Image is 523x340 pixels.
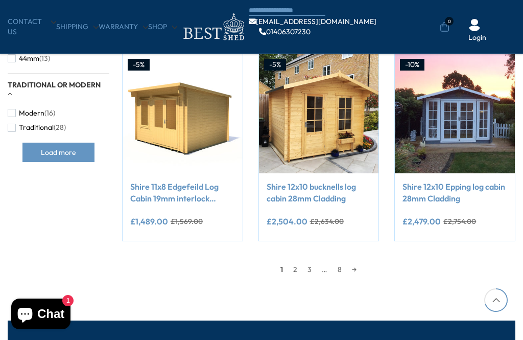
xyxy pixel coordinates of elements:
span: Load more [41,149,76,156]
a: 2 [288,262,302,277]
button: Modern [8,106,55,121]
a: 0 [440,22,449,32]
a: 01406307230 [259,28,311,35]
span: 0 [445,17,454,26]
ins: £2,504.00 [267,217,307,225]
div: -10% [400,59,424,71]
div: -5% [264,59,286,71]
a: Shire 11x8 Edgefeild Log Cabin 19mm interlock Cladding [130,181,235,204]
a: [EMAIL_ADDRESS][DOMAIN_NAME] [249,18,376,25]
a: 3 [302,262,317,277]
a: Shop [148,22,177,32]
span: (13) [39,54,50,63]
span: Traditional or Modern [8,80,101,89]
inbox-online-store-chat: Shopify online store chat [8,299,74,332]
del: £2,754.00 [443,218,476,225]
div: -5% [128,59,150,71]
a: → [347,262,362,277]
span: (16) [44,109,55,118]
span: Traditional [19,123,54,132]
img: Shire 12x10 bucknells log cabin 28mm Cladding - Best Shed [259,54,379,174]
a: Shipping [56,22,99,32]
button: 44mm [8,51,50,66]
a: Login [468,33,486,43]
img: logo [177,10,249,43]
del: £1,569.00 [171,218,203,225]
img: Shire 11x8 Edgefeild Log Cabin 19mm interlock Cladding - Best Shed [123,54,243,174]
span: Modern [19,109,44,118]
button: Traditional [8,120,66,135]
button: Load more [22,143,94,162]
ins: £1,489.00 [130,217,168,225]
img: User Icon [468,19,481,31]
a: Warranty [99,22,148,32]
a: Shire 12x10 bucknells log cabin 28mm Cladding [267,181,371,204]
del: £2,634.00 [310,218,344,225]
img: Shire 12x10 Epping log cabin 28mm Cladding - Best Shed [395,54,515,174]
ins: £2,479.00 [402,217,441,225]
a: 8 [332,262,347,277]
span: 1 [275,262,288,277]
span: 44mm [19,54,39,63]
span: (28) [54,123,66,132]
a: CONTACT US [8,17,56,37]
span: … [317,262,332,277]
a: Shire 12x10 Epping log cabin 28mm Cladding [402,181,507,204]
